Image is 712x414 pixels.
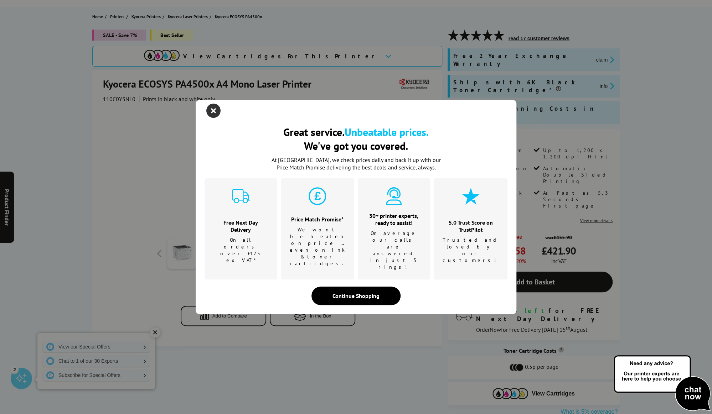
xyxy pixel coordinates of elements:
div: Continue Shopping [311,287,401,305]
img: star-cyan.svg [462,187,480,205]
img: Open Live Chat window [612,354,712,413]
b: Unbeatable prices. [345,125,429,139]
h3: Price Match Promise* [290,216,345,223]
p: We won't be beaten on price …even on ink & toner cartridges. [290,226,345,267]
h2: Great service. We've got you covered. [205,125,507,153]
p: At [GEOGRAPHIC_DATA], we check prices daily and back it up with our Price Match Promise deliverin... [267,156,445,171]
p: On all orders over £125 ex VAT* [213,237,268,264]
h3: 5.0 Trust Score on TrustPilot [443,219,499,233]
img: delivery-cyan.svg [232,187,250,205]
p: Trusted and loved by our customers! [443,237,499,264]
h3: Free Next Day Delivery [213,219,268,233]
img: price-promise-cyan.svg [309,187,326,205]
button: close modal [208,105,219,116]
p: On average our calls are answered in just 3 rings! [367,230,422,271]
h3: 30+ printer experts, ready to assist! [367,212,422,226]
img: expert-cyan.svg [385,187,403,205]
